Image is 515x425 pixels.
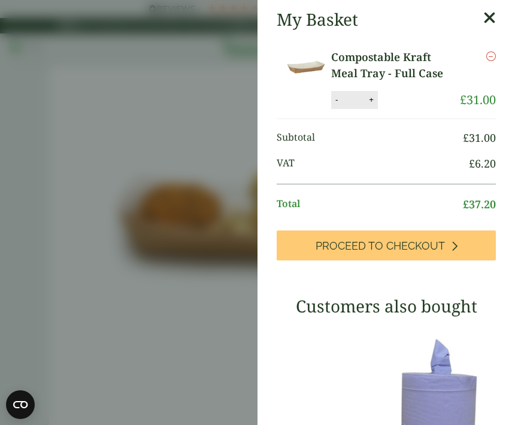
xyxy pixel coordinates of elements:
[316,239,445,253] span: Proceed to Checkout
[460,92,466,108] span: £
[331,49,460,81] a: Compostable Kraft Meal Tray - Full Case
[277,130,463,146] span: Subtotal
[486,49,496,63] a: Remove this item
[463,197,496,211] bdi: 37.20
[277,10,358,30] h2: My Basket
[279,49,334,86] img: Compostable Kraft Meal Tray-Full Case of-0
[6,390,35,419] button: Open CMP widget
[460,92,496,108] bdi: 31.00
[469,156,496,171] bdi: 6.20
[365,95,377,105] button: +
[277,230,496,260] a: Proceed to Checkout
[469,156,475,171] span: £
[332,95,341,105] button: -
[463,197,469,211] span: £
[277,196,463,212] span: Total
[463,130,469,145] span: £
[463,130,496,145] bdi: 31.00
[277,296,496,317] h3: Customers also bought
[277,156,469,172] span: VAT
